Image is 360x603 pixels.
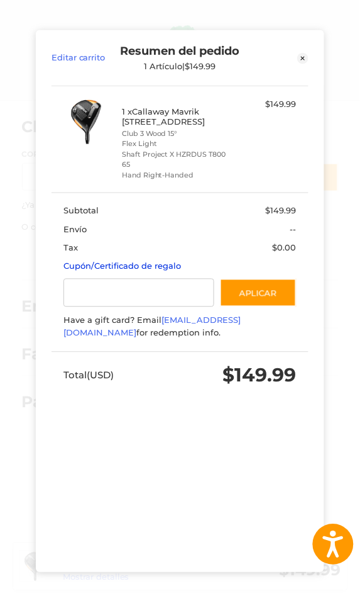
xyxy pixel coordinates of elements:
[273,243,297,253] span: $0.00
[290,225,297,235] span: --
[52,44,116,72] a: Editar carrito
[122,170,235,181] li: Hand Right-Handed
[122,128,235,139] li: Club 3 Wood 15°
[63,279,214,307] input: Certificado de regalo o código de cupón
[63,225,87,235] span: Envío
[63,369,114,381] span: Total (USD)
[223,364,297,387] span: $149.99
[63,206,99,216] span: Subtotal
[266,206,297,216] span: $149.99
[220,279,297,307] button: Aplicar
[122,138,235,149] li: Flex Light
[63,261,181,271] a: Cupón/Certificado de regalo
[238,98,297,111] div: $149.99
[63,315,297,339] div: Have a gift card? Email for redemption info.
[116,44,244,72] div: Resumen del pedido
[116,61,244,71] div: 1 Artículo | $149.99
[122,106,235,127] h4: 1 x Callaway Mavrik [STREET_ADDRESS]
[63,243,78,253] span: Tax
[63,315,241,338] a: [EMAIL_ADDRESS][DOMAIN_NAME]
[122,149,235,170] li: Shaft Project X HZRDUS T800 65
